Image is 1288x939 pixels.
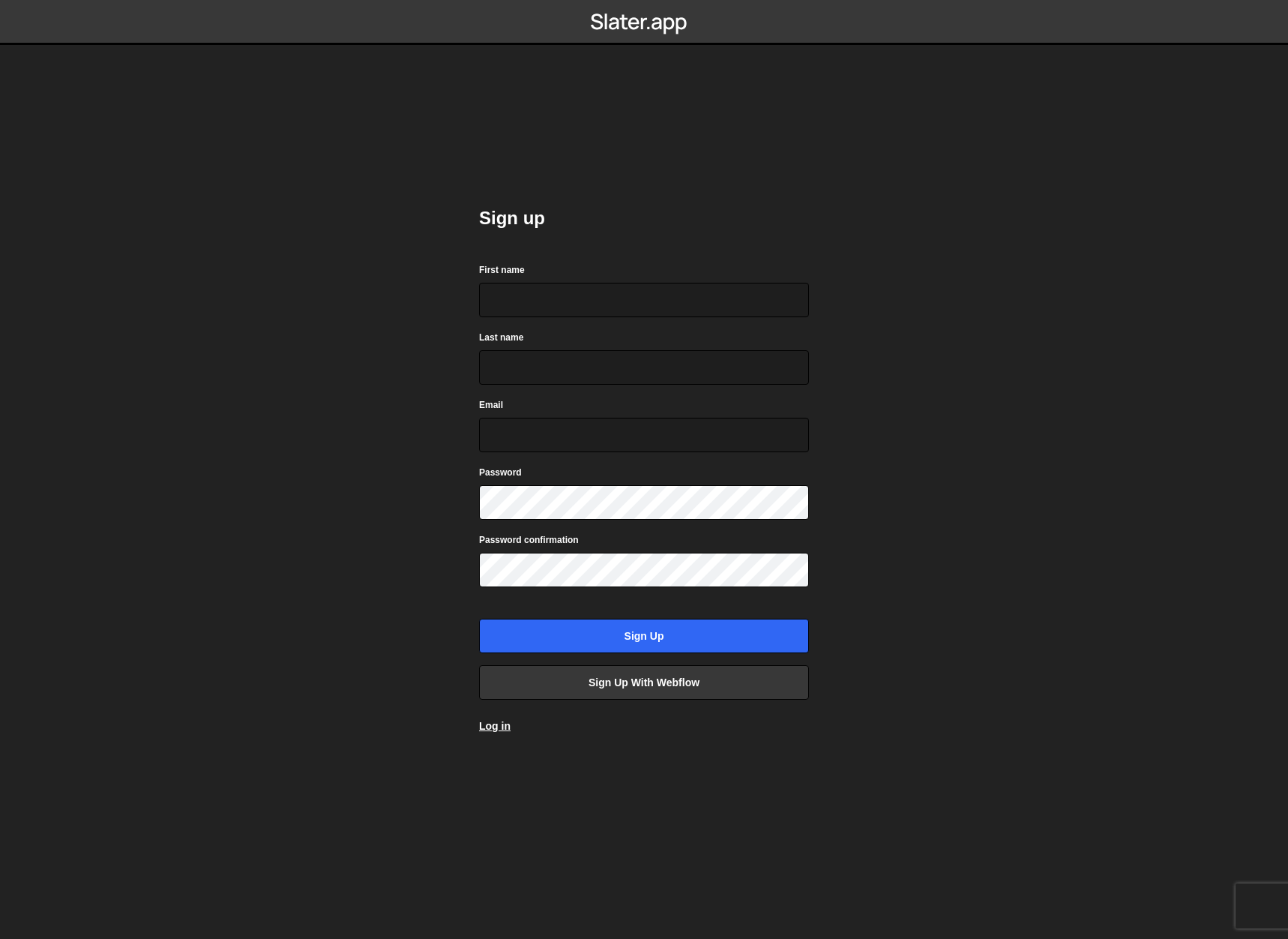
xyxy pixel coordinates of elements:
[479,532,579,547] label: Password confirmation
[479,665,809,700] a: Sign up with Webflow
[479,330,523,345] label: Last name
[479,619,809,653] input: Sign up
[479,465,522,480] label: Password
[479,720,511,732] a: Log in
[479,206,809,230] h2: Sign up
[479,262,525,277] label: First name
[479,397,503,412] label: Email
